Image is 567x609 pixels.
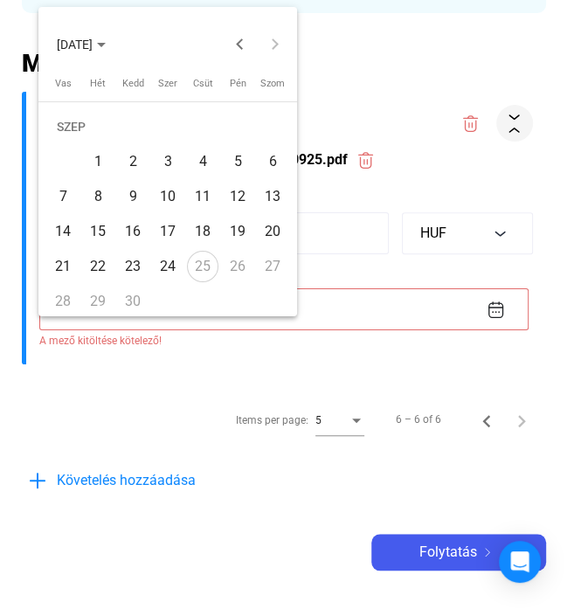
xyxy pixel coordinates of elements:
button: September 20, 2025 [255,214,290,249]
td: SZEP [45,109,290,144]
button: September 3, 2025 [150,144,185,179]
button: September 25, 2025 [185,249,220,284]
span: Vas [55,78,72,89]
button: September 23, 2025 [115,249,150,284]
button: September 11, 2025 [185,179,220,214]
button: September 19, 2025 [220,214,255,249]
button: September 22, 2025 [80,249,115,284]
button: September 28, 2025 [45,284,80,319]
div: 14 [47,216,79,247]
div: 20 [257,216,288,247]
div: 11 [187,181,218,212]
span: [DATE] [57,38,93,52]
button: September 2, 2025 [115,144,150,179]
div: 27 [257,251,288,282]
button: September 21, 2025 [45,249,80,284]
div: 10 [152,181,183,212]
div: 24 [152,251,183,282]
button: September 8, 2025 [80,179,115,214]
div: 15 [82,216,114,247]
div: 2 [117,146,149,177]
div: Open Intercom Messenger [499,541,541,583]
div: 13 [257,181,288,212]
button: September 17, 2025 [150,214,185,249]
button: September 30, 2025 [115,284,150,319]
span: Pén [230,78,246,89]
button: September 9, 2025 [115,179,150,214]
button: September 13, 2025 [255,179,290,214]
div: 28 [47,286,79,317]
button: September 26, 2025 [220,249,255,284]
div: 17 [152,216,183,247]
span: Hét [90,78,106,89]
button: September 16, 2025 [115,214,150,249]
div: 12 [222,181,253,212]
span: Szer [158,78,177,89]
button: September 18, 2025 [185,214,220,249]
div: 22 [82,251,114,282]
span: Kedd [122,78,144,89]
div: 16 [117,216,149,247]
div: 23 [117,251,149,282]
div: 5 [222,146,253,177]
div: 9 [117,181,149,212]
button: September 29, 2025 [80,284,115,319]
button: September 14, 2025 [45,214,80,249]
div: 7 [47,181,79,212]
div: 4 [187,146,218,177]
div: 19 [222,216,253,247]
div: 21 [47,251,79,282]
div: 26 [222,251,253,282]
button: September 5, 2025 [220,144,255,179]
button: September 4, 2025 [185,144,220,179]
div: 29 [82,286,114,317]
button: September 7, 2025 [45,179,80,214]
button: September 12, 2025 [220,179,255,214]
div: 8 [82,181,114,212]
div: 6 [257,146,288,177]
div: 3 [152,146,183,177]
div: 1 [82,146,114,177]
div: 30 [117,286,149,317]
button: Previous month [223,26,258,61]
span: Szom [260,78,285,89]
button: Next month [258,26,293,61]
div: 25 [187,251,218,282]
span: Csüt [193,78,213,89]
div: 18 [187,216,218,247]
button: Choose month and year [43,26,120,61]
button: September 27, 2025 [255,249,290,284]
button: September 1, 2025 [80,144,115,179]
button: September 24, 2025 [150,249,185,284]
button: September 6, 2025 [255,144,290,179]
button: September 10, 2025 [150,179,185,214]
button: September 15, 2025 [80,214,115,249]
